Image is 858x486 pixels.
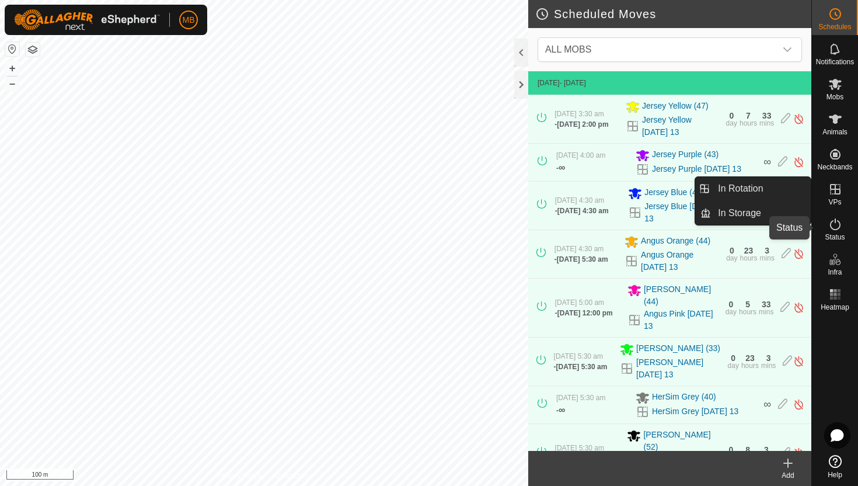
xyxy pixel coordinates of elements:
a: In Storage [711,202,811,225]
div: mins [759,120,774,127]
a: Angus Orange [DATE] 13 [641,249,719,273]
span: Status [825,234,845,241]
a: Jersey Purple [DATE] 13 [652,163,741,175]
div: hours [740,120,757,127]
span: [DATE] 4:30 am [555,196,604,204]
span: ALL MOBS [540,38,776,61]
span: - [DATE] [560,79,586,87]
span: [DATE] 4:00 am [556,151,605,159]
a: Help [812,450,858,483]
div: dropdown trigger [776,38,799,61]
img: Turn off schedule move [793,301,804,314]
h2: Scheduled Moves [535,7,811,21]
span: [DATE] 5:00 am [555,298,604,307]
div: 3 [765,247,769,255]
span: In Storage [718,206,761,220]
span: Angus Orange (44) [641,235,710,249]
span: Notifications [816,58,854,65]
span: ALL MOBS [545,44,591,54]
a: Jersey Blue [DATE] 13 [644,200,718,225]
img: Turn off schedule move [793,156,804,168]
div: Add [765,470,811,481]
span: Heatmap [821,304,849,311]
span: MB [183,14,195,26]
div: 7 [746,112,751,120]
div: 33 [762,112,772,120]
div: day [726,255,737,262]
span: ∞ [559,405,565,415]
button: Reset Map [5,42,19,56]
span: [PERSON_NAME] (52) [643,429,718,453]
div: 0 [729,446,734,454]
span: [DATE] 4:30 am [557,207,609,215]
img: Turn off schedule move [793,447,804,459]
button: – [5,77,19,91]
div: mins [761,362,776,369]
span: ∞ [763,398,771,410]
div: 23 [745,354,755,362]
span: Jersey Purple (43) [652,148,719,162]
div: 33 [762,300,771,308]
div: 0 [728,300,733,308]
li: In Storage [695,202,811,225]
div: - [556,403,565,417]
div: day [728,362,739,369]
span: Animals [822,129,847,136]
span: Jersey Blue (49) [644,186,704,200]
span: ∞ [559,162,565,172]
div: 0 [729,112,734,120]
li: In Rotation [695,177,811,200]
span: [DATE] 2:00 pm [557,120,608,129]
div: - [554,254,608,265]
a: Jersey Yellow [DATE] 13 [642,114,719,138]
span: [DATE] 5:30 am [555,444,604,452]
img: Gallagher Logo [14,9,160,30]
span: [DATE] 4:30 am [554,245,604,253]
span: [DATE] 12:00 pm [557,309,613,317]
div: 0 [730,247,734,255]
span: Neckbands [817,164,852,171]
a: In Rotation [711,177,811,200]
span: [DATE] 5:30 am [556,363,608,371]
a: [PERSON_NAME] [DATE] 13 [636,356,720,381]
img: Turn off schedule move [793,248,804,260]
span: [DATE] 5:30 am [556,394,605,402]
div: 3 [764,446,769,454]
div: mins [759,308,773,315]
div: hours [740,255,758,262]
span: [PERSON_NAME] (33) [636,342,720,356]
span: [DATE] [538,79,560,87]
span: VPs [828,199,841,206]
div: - [555,206,609,216]
div: 5 [745,300,750,308]
a: Angus Pink [DATE] 13 [644,308,719,332]
span: Schedules [818,23,851,30]
a: HerSim Grey [DATE] 13 [652,405,738,418]
div: 3 [766,354,771,362]
span: Jersey Yellow (47) [642,100,709,114]
div: day [726,120,737,127]
span: [DATE] 5:30 am [557,255,608,263]
a: Privacy Policy [218,471,261,481]
span: In Rotation [718,182,763,196]
img: Turn off schedule move [793,113,804,125]
div: - [554,119,608,130]
div: - [556,161,565,175]
div: hours [741,362,759,369]
button: Map Layers [26,43,40,57]
a: Contact Us [275,471,310,481]
div: 23 [744,247,754,255]
div: - [554,362,608,372]
span: [PERSON_NAME] (44) [644,283,719,308]
img: Turn off schedule move [793,355,804,367]
span: Help [828,471,842,478]
div: day [726,308,737,315]
div: 0 [731,354,735,362]
span: [DATE] 5:30 am [554,352,603,360]
div: 8 [745,446,750,454]
img: Turn off schedule move [793,398,804,411]
div: mins [760,255,775,262]
span: HerSim Grey (40) [652,391,716,405]
span: ∞ [763,156,771,168]
span: Mobs [826,93,843,100]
